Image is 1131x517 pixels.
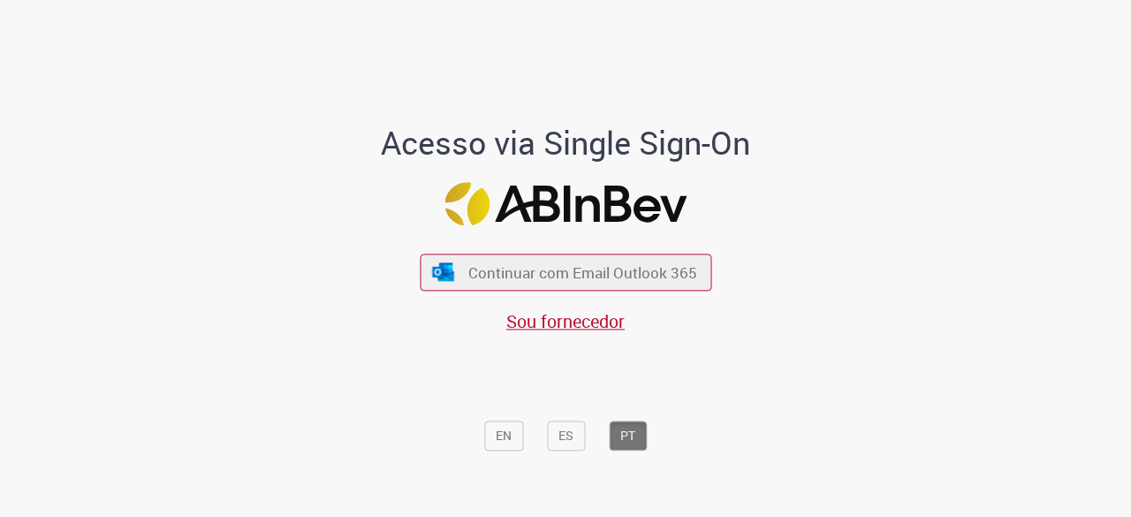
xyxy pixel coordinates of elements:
[506,309,625,333] a: Sou fornecedor
[420,255,711,291] button: ícone Azure/Microsoft 360 Continuar com Email Outlook 365
[321,126,811,162] h1: Acesso via Single Sign-On
[547,422,585,452] button: ES
[484,422,523,452] button: EN
[468,262,697,283] span: Continuar com Email Outlook 365
[609,422,647,452] button: PT
[431,262,456,281] img: ícone Azure/Microsoft 360
[444,182,687,225] img: Logo ABInBev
